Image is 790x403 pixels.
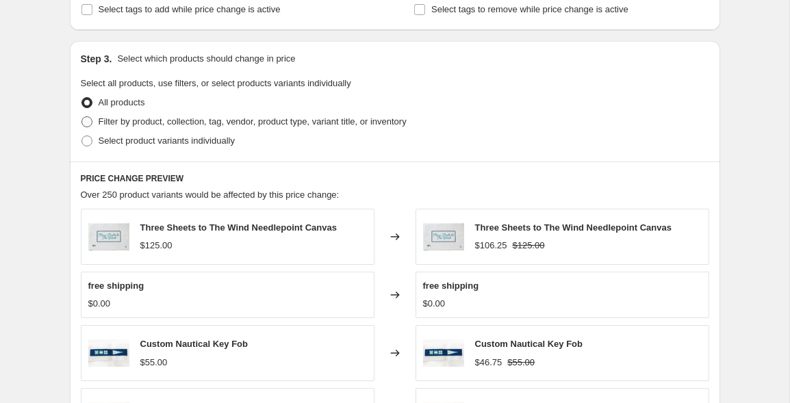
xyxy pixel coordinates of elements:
img: three-sheets-to-the-wind-needlepoint-canvas-needlepoint-canvas-needlepoint-kit-morgan-julia-desig... [88,216,129,257]
span: Select tags to remove while price change is active [431,4,628,14]
span: Select tags to add while price change is active [99,4,281,14]
div: $0.00 [423,297,446,311]
span: Three Sheets to The Wind Needlepoint Canvas [475,222,672,233]
span: Three Sheets to The Wind Needlepoint Canvas [140,222,337,233]
span: Over 250 product variants would be affected by this price change: [81,190,340,200]
span: free shipping [423,281,479,291]
div: $55.00 [140,356,168,369]
span: Filter by product, collection, tag, vendor, product type, variant title, or inventory [99,116,407,127]
h6: PRICE CHANGE PREVIEW [81,173,709,184]
h2: Step 3. [81,52,112,66]
span: Select product variants individually [99,135,235,146]
span: free shipping [88,281,144,291]
div: $125.00 [140,239,173,252]
img: custom-nautical-key-fob-needlepoint-canvas-needlepoint-kit-morgan-julia-designs-259324_80x.jpg [423,333,464,374]
div: $106.25 [475,239,507,252]
img: three-sheets-to-the-wind-needlepoint-canvas-needlepoint-canvas-needlepoint-kit-morgan-julia-desig... [423,216,464,257]
div: $0.00 [88,297,111,311]
span: Select all products, use filters, or select products variants individually [81,78,351,88]
div: $46.75 [475,356,502,369]
img: custom-nautical-key-fob-needlepoint-canvas-needlepoint-kit-morgan-julia-designs-259324_80x.jpg [88,333,129,374]
span: All products [99,97,145,107]
strike: $55.00 [507,356,535,369]
span: Custom Nautical Key Fob [475,339,583,349]
span: Custom Nautical Key Fob [140,339,248,349]
p: Select which products should change in price [117,52,295,66]
strike: $125.00 [513,239,545,252]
